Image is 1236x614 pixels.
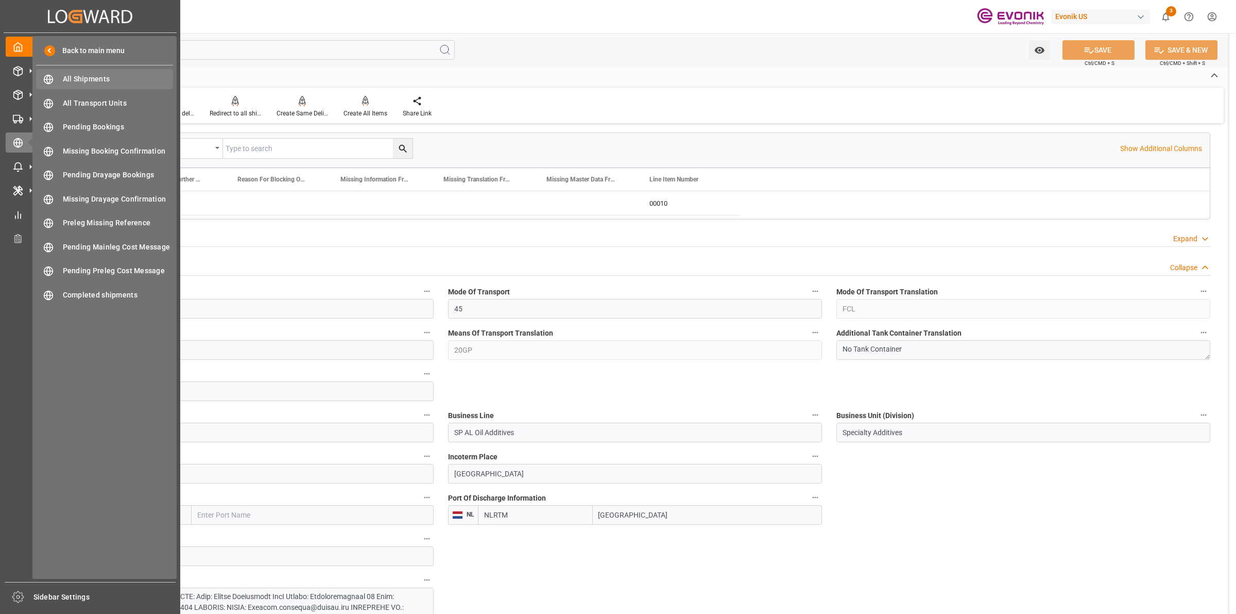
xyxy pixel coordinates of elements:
[1166,6,1176,16] span: 3
[448,452,497,462] span: Incoterm Place
[836,410,914,421] span: Business Unit (Division)
[63,242,174,253] span: Pending Mainleg Cost Message
[192,505,434,525] input: Enter Port Name
[1197,326,1210,339] button: Additional Tank Container Translation
[546,176,615,183] span: Missing Master Data From SAP
[593,505,822,525] input: Enter Port Name
[36,285,173,305] a: Completed shipments
[1154,5,1177,28] button: show 3 new notifications
[637,191,740,215] div: 00010
[344,109,387,118] div: Create All Items
[420,285,434,298] button: Movement Type
[420,450,434,463] button: Incoterm
[420,326,434,339] button: Means Of Transport
[420,573,434,587] button: Text Information
[448,410,494,421] span: Business Line
[1197,285,1210,298] button: Mode Of Transport Translation
[36,93,173,113] a: All Transport Units
[33,592,176,603] span: Sidebar Settings
[448,287,510,297] span: Mode Of Transport
[36,117,173,137] a: Pending Bookings
[63,170,174,180] span: Pending Drayage Bookings
[1120,143,1202,154] p: Show Additional Columns
[36,213,173,233] a: Preleg Missing Reference
[478,505,593,525] input: Enter Locode
[420,532,434,545] button: U.S. State Of Origin
[36,141,173,161] a: Missing Booking Confirmation
[63,74,174,85] span: All Shipments
[836,287,938,297] span: Mode Of Transport Translation
[6,204,175,224] a: My Reports
[809,326,822,339] button: Means Of Transport Translation
[122,191,740,215] div: Press SPACE to select this row.
[47,40,455,60] input: Search Fields
[151,141,212,153] div: Equals
[36,165,173,185] a: Pending Drayage Bookings
[403,109,432,118] div: Share Link
[836,340,1210,360] textarea: No Tank Container
[420,491,434,504] button: Port Of Loading Information
[36,261,173,281] a: Pending Preleg Cost Message
[55,45,125,56] span: Back to main menu
[63,98,174,109] span: All Transport Units
[420,367,434,380] button: Customer Purchase Order Number
[1029,40,1050,60] button: open menu
[1062,40,1135,60] button: SAVE
[1173,234,1197,244] div: Expand
[277,109,328,118] div: Create Same Delivery Date
[63,265,174,276] span: Pending Preleg Cost Message
[237,176,306,183] span: Reason For Blocking On This Line Item
[809,491,822,504] button: Port Of Discharge Information
[1051,9,1150,24] div: Evonik US
[809,450,822,463] button: Incoterm Place
[146,139,223,158] button: open menu
[1170,262,1197,273] div: Collapse
[809,285,822,298] button: Mode Of Transport
[1051,7,1154,26] button: Evonik US
[448,328,553,339] span: Means Of Transport Translation
[210,109,261,118] div: Redirect to all shipments
[809,408,822,422] button: Business Line
[6,228,175,248] a: Transport Planner
[6,37,175,57] a: My Cockpit
[1085,59,1114,67] span: Ctrl/CMD + S
[448,493,546,504] span: Port Of Discharge Information
[63,218,174,228] span: Preleg Missing Reference
[836,328,962,339] span: Additional Tank Container Translation
[340,176,409,183] span: Missing Information From Line Item
[1160,59,1205,67] span: Ctrl/CMD + Shift + S
[452,511,463,519] img: country
[63,194,174,205] span: Missing Drayage Confirmation
[63,122,174,132] span: Pending Bookings
[223,139,413,158] input: Type to search
[420,408,434,422] button: Business Line Division Code
[63,146,174,157] span: Missing Booking Confirmation
[1177,5,1200,28] button: Help Center
[36,237,173,257] a: Pending Mainleg Cost Message
[393,139,413,158] button: search button
[463,511,474,518] span: NL
[977,8,1044,26] img: Evonik-brand-mark-Deep-Purple-RGB.jpeg_1700498283.jpeg
[649,176,698,183] span: Line Item Number
[1145,40,1217,60] button: SAVE & NEW
[36,69,173,89] a: All Shipments
[36,189,173,209] a: Missing Drayage Confirmation
[1197,408,1210,422] button: Business Unit (Division)
[63,290,174,301] span: Completed shipments
[443,176,512,183] span: Missing Translation From Master Data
